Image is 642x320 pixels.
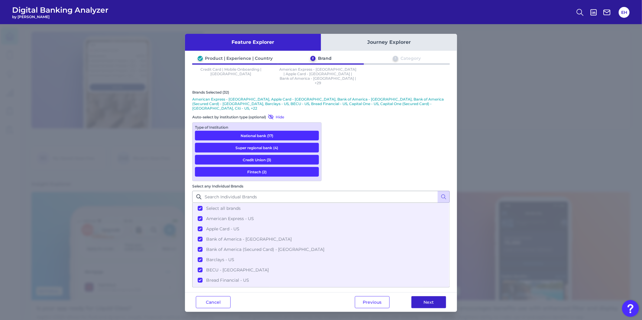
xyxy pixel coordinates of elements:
[622,300,639,317] button: Open Resource Center
[192,114,322,120] div: Auto-select by institution type (optional)
[192,191,450,203] input: Search Individual Brands
[193,203,449,213] button: Select all brands
[206,277,249,283] span: Bread Financial - US
[193,234,449,244] button: Bank of America - [GEOGRAPHIC_DATA]
[266,114,284,120] button: Hide
[193,244,449,254] button: Bank of America (Secured Card) - [GEOGRAPHIC_DATA]
[196,296,231,308] button: Cancel
[193,275,449,285] button: Bread Financial - US
[318,56,332,61] div: Brand
[192,184,243,188] label: Select any Individual Brands
[310,56,316,61] div: 2
[193,224,449,234] button: Apple Card - US
[195,167,319,177] button: Fintech (2)
[193,265,449,275] button: BECU - [GEOGRAPHIC_DATA]
[193,213,449,224] button: American Express - US
[192,67,270,85] p: Credit Card | Mobile Onboarding | [GEOGRAPHIC_DATA]
[355,296,390,308] button: Previous
[411,296,446,308] button: Next
[192,90,450,94] div: Brands Selected (32)
[195,131,319,140] button: National bank (17)
[206,226,239,232] span: Apple Card - US
[206,257,234,262] span: Barclays - US
[393,56,398,61] div: 3
[206,206,241,211] span: Select all brands
[192,97,450,110] p: American Express - [GEOGRAPHIC_DATA], Apple Card - [GEOGRAPHIC_DATA], Bank of America - [GEOGRAPH...
[195,125,319,130] div: Type of Institution
[195,143,319,152] button: Super regional bank (4)
[195,155,319,165] button: Credit Union (3)
[12,14,109,19] span: by [PERSON_NAME]
[193,285,449,296] button: Capital One - US
[206,267,269,273] span: BECU - [GEOGRAPHIC_DATA]
[193,254,449,265] button: Barclays - US
[206,247,324,252] span: Bank of America (Secured Card) - [GEOGRAPHIC_DATA]
[400,56,421,61] div: Category
[619,7,630,18] button: EH
[185,34,321,51] button: Feature Explorer
[12,5,109,14] span: Digital Banking Analyzer
[279,67,357,85] p: American Express - [GEOGRAPHIC_DATA] | Apple Card - [GEOGRAPHIC_DATA] | Bank of America - [GEOGRA...
[206,216,254,221] span: American Express - US
[321,34,457,51] button: Journey Explorer
[206,236,292,242] span: Bank of America - [GEOGRAPHIC_DATA]
[205,56,273,61] div: Product | Experience | Country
